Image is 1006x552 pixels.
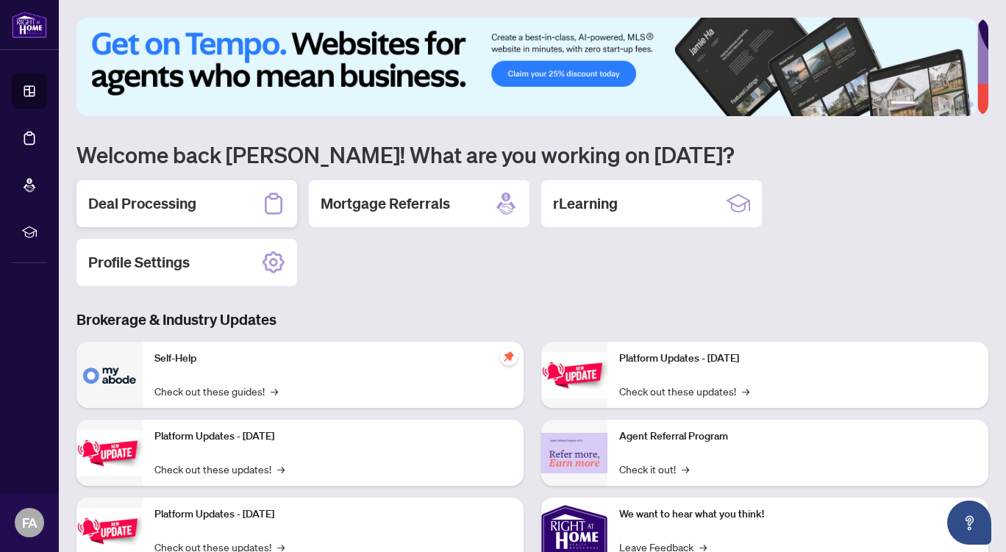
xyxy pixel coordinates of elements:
span: → [277,461,285,477]
p: Platform Updates - [DATE] [154,506,512,523]
img: Slide 0 [76,18,977,116]
img: logo [12,11,47,38]
img: Platform Updates - September 16, 2025 [76,430,143,476]
button: 2 [921,101,927,107]
button: 6 [968,101,974,107]
a: Check it out!→ [619,461,689,477]
h2: rLearning [553,193,618,214]
button: 4 [944,101,950,107]
p: Platform Updates - [DATE] [619,351,977,367]
button: 5 [956,101,962,107]
img: Self-Help [76,342,143,408]
button: 3 [932,101,938,107]
img: Agent Referral Program [541,433,607,473]
h2: Mortgage Referrals [321,193,450,214]
a: Check out these updates!→ [619,383,749,399]
h3: Brokerage & Industry Updates [76,309,988,330]
span: FA [22,512,38,533]
button: Open asap [947,501,991,545]
span: pushpin [500,348,518,365]
span: → [271,383,278,399]
span: → [742,383,749,399]
p: Self-Help [154,351,512,367]
p: Platform Updates - [DATE] [154,429,512,445]
p: Agent Referral Program [619,429,977,445]
h2: Deal Processing [88,193,196,214]
a: Check out these updates!→ [154,461,285,477]
button: 1 [891,101,915,107]
span: → [682,461,689,477]
img: Platform Updates - June 23, 2025 [541,352,607,398]
h2: Profile Settings [88,252,190,273]
h1: Welcome back [PERSON_NAME]! What are you working on [DATE]? [76,140,988,168]
a: Check out these guides!→ [154,383,278,399]
p: We want to hear what you think! [619,506,977,523]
